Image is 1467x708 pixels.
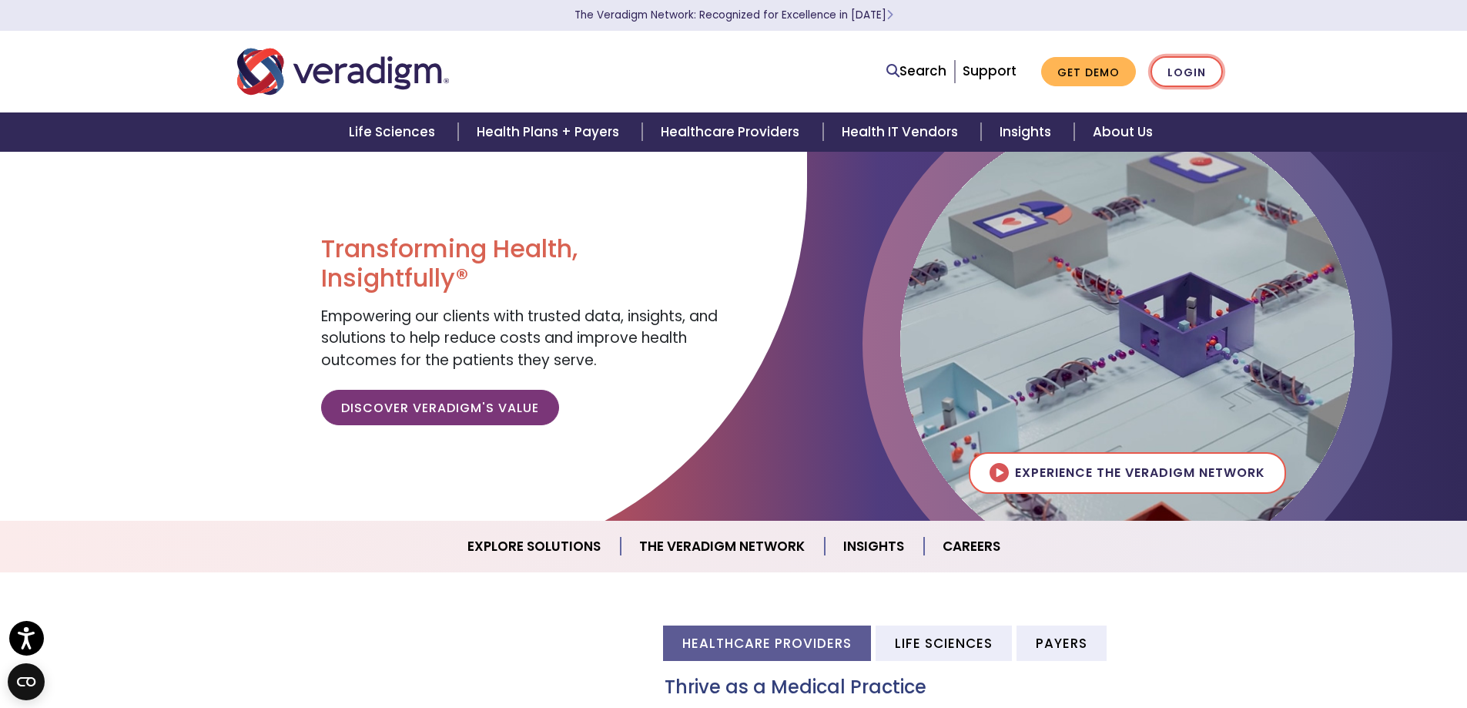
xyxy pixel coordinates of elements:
[642,112,822,152] a: Healthcare Providers
[237,46,449,97] img: Veradigm logo
[876,626,1012,660] li: Life Sciences
[886,8,893,22] span: Learn More
[621,527,825,566] a: The Veradigm Network
[665,676,1231,699] h3: Thrive as a Medical Practice
[330,112,458,152] a: Life Sciences
[8,663,45,700] button: Open CMP widget
[825,527,924,566] a: Insights
[574,8,893,22] a: The Veradigm Network: Recognized for Excellence in [DATE]Learn More
[886,61,946,82] a: Search
[981,112,1074,152] a: Insights
[823,112,981,152] a: Health IT Vendors
[321,234,722,294] h1: Transforming Health, Insightfully®
[1150,56,1223,88] a: Login
[1017,626,1107,660] li: Payers
[963,62,1017,80] a: Support
[663,626,871,660] li: Healthcare Providers
[1041,57,1136,87] a: Get Demo
[924,527,1019,566] a: Careers
[1074,112,1171,152] a: About Us
[321,390,559,425] a: Discover Veradigm's Value
[449,527,621,566] a: Explore Solutions
[321,306,718,371] span: Empowering our clients with trusted data, insights, and solutions to help reduce costs and improv...
[458,112,642,152] a: Health Plans + Payers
